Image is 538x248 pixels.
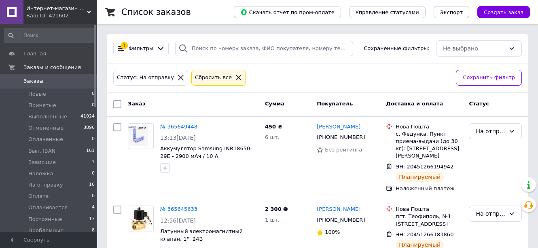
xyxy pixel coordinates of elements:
[92,102,95,109] span: 0
[386,101,443,107] span: Доставка и оплата
[396,231,453,237] span: ЭН: 20451266183860
[160,135,196,141] span: 13:13[DATE]
[28,90,46,98] span: Новые
[265,206,288,212] span: 2 300 ₴
[80,113,95,120] span: 41024
[128,206,154,231] a: Фото товару
[28,102,56,109] span: Принятые
[469,101,489,107] span: Статус
[440,9,463,15] span: Экспорт
[160,145,252,159] a: Аккумулятор Samsung INR18650-29E - 2900 мАч / 10 А
[92,136,95,143] span: 0
[129,45,154,53] span: Фильтры
[28,216,62,223] span: Постоянные
[356,9,419,15] span: Управление статусами
[160,217,196,224] span: 12:56[DATE]
[396,172,444,182] div: Планируемый
[484,9,523,15] span: Создать заказ
[92,159,95,166] span: 1
[28,113,67,120] span: Выполненные
[89,181,95,189] span: 16
[317,123,360,131] a: [PERSON_NAME]
[175,41,353,57] input: Поиск по номеру заказа, ФИО покупателя, номеру телефона, Email, номеру накладной
[476,127,505,136] div: На отправку
[396,213,462,227] div: пгт. Теофиполь, №1: [STREET_ADDRESS]
[121,42,128,49] div: 1
[193,74,233,82] div: Сбросить все
[234,6,341,18] button: Скачать отчет по пром-оплате
[325,229,340,235] span: 100%
[265,124,282,130] span: 450 ₴
[315,132,366,143] div: [PHONE_NUMBER]
[121,7,191,17] h1: Список заказов
[265,217,280,223] span: 1 шт.
[115,74,176,82] div: Статус: На отправку
[317,101,353,107] span: Покупатель
[265,134,280,140] span: 6 шт.
[28,170,53,177] span: Наложка
[463,74,515,82] span: Сохранить фильтр
[28,159,56,166] span: Зависшие
[23,64,81,71] span: Заказы и сообщения
[396,185,462,192] div: Наложенный платеж
[315,215,366,225] div: [PHONE_NUMBER]
[28,227,64,234] span: Проблемные
[23,50,46,57] span: Главная
[456,70,522,86] button: Сохранить фильтр
[28,204,68,211] span: Оплачивается
[92,170,95,177] span: 0
[23,78,43,85] span: Заказы
[396,164,453,170] span: ЭН: 20451266194942
[128,126,153,145] img: Фото товару
[160,124,197,130] a: № 365649448
[240,8,335,16] span: Скачать отчет по пром-оплате
[89,216,95,223] span: 13
[83,124,95,132] span: 8896
[364,45,430,53] span: Сохраненные фильтры:
[92,193,95,200] span: 0
[128,123,154,149] a: Фото товару
[86,147,95,155] span: 161
[128,101,145,107] span: Заказ
[28,193,49,200] span: Оплата
[92,204,95,211] span: 4
[92,90,95,98] span: 0
[325,147,362,153] span: Без рейтинга
[317,206,360,213] a: [PERSON_NAME]
[4,28,95,43] input: Поиск
[469,9,530,15] a: Создать заказ
[28,181,63,189] span: На отправку
[477,6,530,18] button: Создать заказ
[28,124,64,132] span: Отмененные
[265,101,284,107] span: Сумма
[28,136,63,143] span: Оплаченные
[349,6,426,18] button: Управление статусами
[396,130,462,160] div: с. Федунка, Пункт приема-выдачи (до 30 кг): [STREET_ADDRESS][PERSON_NAME]
[26,12,97,19] div: Ваш ID: 421602
[26,5,87,12] span: Интернет-магазин Co-Di
[160,228,243,242] a: Латунный электромагнитный клапан, 1", 24В
[128,206,153,231] img: Фото товару
[28,147,55,155] span: Вып. IBAN
[443,44,505,53] div: Не выбрано
[160,206,197,212] a: № 365645633
[396,123,462,130] div: Нова Пошта
[434,6,469,18] button: Экспорт
[92,227,95,234] span: 8
[396,206,462,213] div: Нова Пошта
[476,209,505,218] div: На отправку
